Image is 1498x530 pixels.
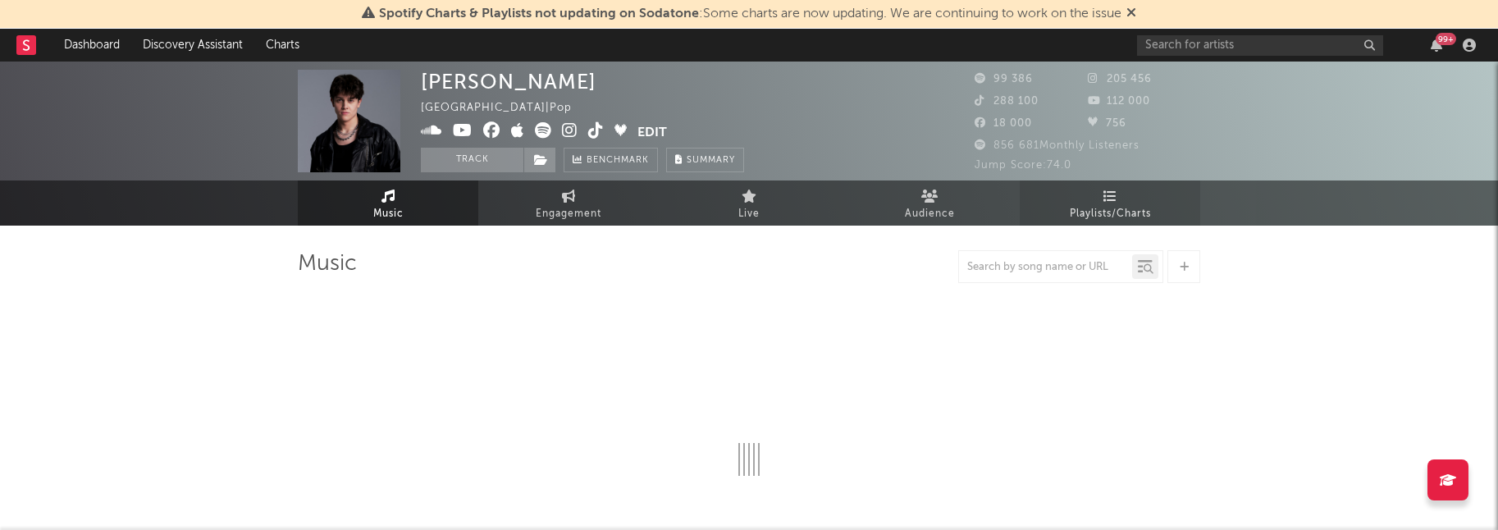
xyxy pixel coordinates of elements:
[839,180,1020,226] a: Audience
[1431,39,1442,52] button: 99+
[298,180,478,226] a: Music
[1436,33,1456,45] div: 99 +
[975,74,1033,85] span: 99 386
[379,7,1121,21] span: : Some charts are now updating. We are continuing to work on the issue
[421,70,596,94] div: [PERSON_NAME]
[975,140,1139,151] span: 856 681 Monthly Listeners
[637,122,667,143] button: Edit
[1020,180,1200,226] a: Playlists/Charts
[1137,35,1383,56] input: Search for artists
[421,98,591,118] div: [GEOGRAPHIC_DATA] | Pop
[666,148,744,172] button: Summary
[975,160,1071,171] span: Jump Score: 74.0
[975,96,1039,107] span: 288 100
[1126,7,1136,21] span: Dismiss
[687,156,735,165] span: Summary
[421,148,523,172] button: Track
[1088,118,1126,129] span: 756
[959,261,1132,274] input: Search by song name or URL
[53,29,131,62] a: Dashboard
[1070,204,1151,224] span: Playlists/Charts
[254,29,311,62] a: Charts
[131,29,254,62] a: Discovery Assistant
[379,7,699,21] span: Spotify Charts & Playlists not updating on Sodatone
[659,180,839,226] a: Live
[564,148,658,172] a: Benchmark
[373,204,404,224] span: Music
[1088,96,1150,107] span: 112 000
[478,180,659,226] a: Engagement
[587,151,649,171] span: Benchmark
[905,204,955,224] span: Audience
[738,204,760,224] span: Live
[536,204,601,224] span: Engagement
[975,118,1032,129] span: 18 000
[1088,74,1152,85] span: 205 456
